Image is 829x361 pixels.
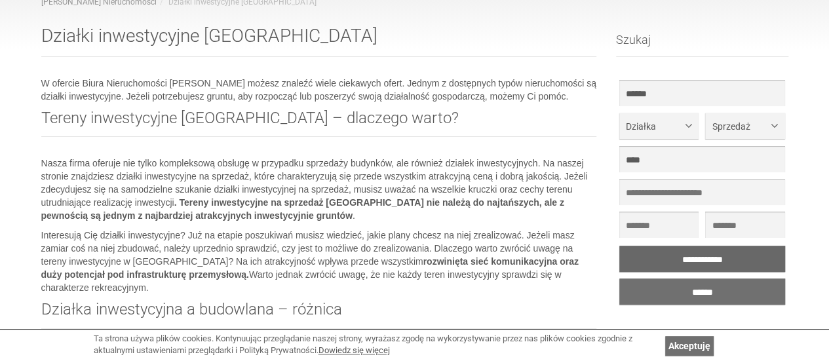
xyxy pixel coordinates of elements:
[41,77,597,103] p: W ofercie Biura Nieruchomości [PERSON_NAME] możesz znaleźć wiele ciekawych ofert. Jednym z dostęp...
[619,113,699,139] button: Działka
[665,336,714,356] a: Akceptuję
[318,345,390,355] a: Dowiedz się więcej
[41,197,564,221] strong: . Tereny inwestycyjne na sprzedaż [GEOGRAPHIC_DATA] nie należą do najtańszych, ale z pewnością są...
[41,229,597,294] p: Interesują Cię działki inwestycyjne? Już na etapie poszukiwań musisz wiedzieć, jakie plany chcesz...
[41,301,597,328] h2: Działka inwestycyjna a budowlana – różnica
[41,157,597,222] p: Nasza firma oferuje nie tylko kompleksową obsługę w przypadku sprzedaży budynków, ale również dzi...
[616,33,788,57] h3: Szukaj
[94,333,659,357] div: Ta strona używa plików cookies. Kontynuując przeglądanie naszej strony, wyrażasz zgodę na wykorzy...
[705,113,784,139] button: Sprzedaż
[41,26,597,57] h1: Działki inwestycyjne [GEOGRAPHIC_DATA]
[712,120,768,133] span: Sprzedaż
[41,109,597,137] h2: Tereny inwestycyjne [GEOGRAPHIC_DATA] – dlaczego warto?
[626,120,682,133] span: Działka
